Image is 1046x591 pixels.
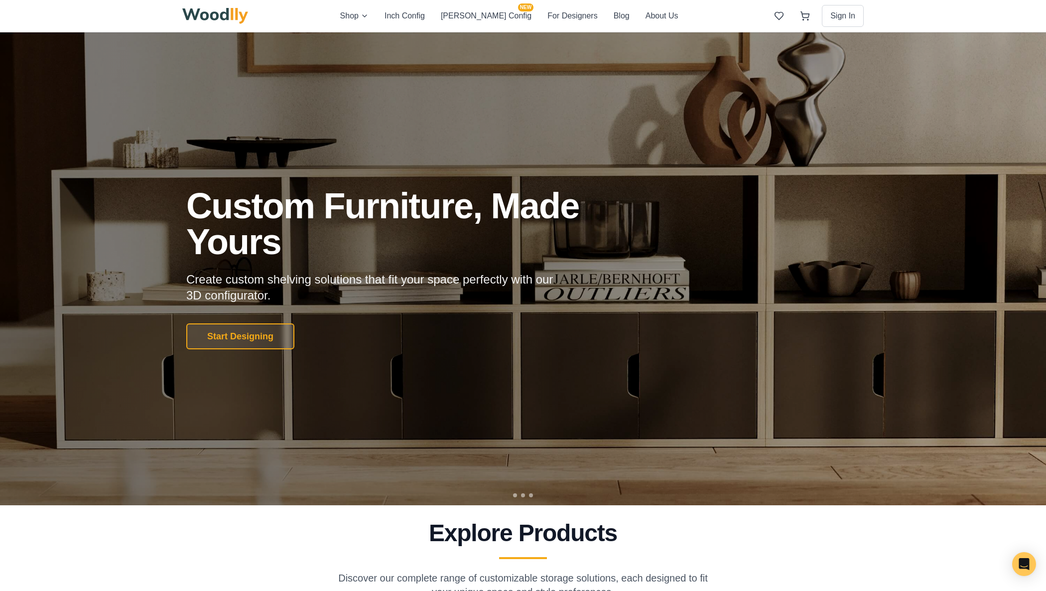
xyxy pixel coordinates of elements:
button: Sign In [822,5,864,27]
button: [PERSON_NAME] ConfigNEW [441,9,531,22]
button: Inch Config [385,9,425,22]
button: About Us [646,9,678,22]
button: Blog [614,9,630,22]
button: Shop [340,9,369,22]
h2: Explore Products [186,521,860,545]
span: NEW [518,3,533,11]
button: For Designers [547,9,597,22]
img: Woodlly [182,8,248,24]
button: Start Designing [186,323,294,349]
h1: Custom Furniture, Made Yours [186,188,633,260]
div: Open Intercom Messenger [1012,552,1036,576]
p: Create custom shelving solutions that fit your space perfectly with our 3D configurator. [186,272,569,303]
